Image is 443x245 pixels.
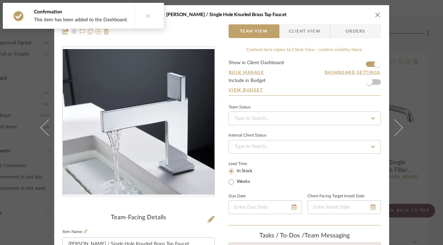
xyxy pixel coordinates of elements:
div: Team-Facing Details [62,214,215,222]
span: Client View [289,24,320,38]
input: Enter Install Date [307,200,381,214]
label: Weeks [235,179,250,185]
span: [PERSON_NAME] / Single Hole Knurled Brass Tap Faucet [166,12,287,17]
div: 0 [63,49,214,194]
span: Tasks / To-Dos / [259,233,304,239]
a: View Budget [229,87,381,93]
div: team Messaging [229,232,381,240]
label: In Stock [235,168,253,174]
div: Confirmation [34,9,128,15]
button: close [375,12,381,18]
img: 8f90315e-56af-49e6-804c-53d6c0af6d67_436x436.jpg [63,49,214,194]
label: Due Date [229,195,246,198]
div: Team Status [229,106,250,109]
mat-radio-group: Select item type [229,167,264,186]
button: Dashboard Settings [324,69,381,75]
div: Content here copies to Client View - confirm visibility there. [229,47,381,54]
button: Bulk Manage [229,69,265,75]
input: Enter Due Date [229,200,302,214]
input: Type to Search… [229,140,381,154]
label: Lead Time [229,161,264,167]
span: Team View [240,24,268,38]
label: Client-Facing Target Install Date [307,195,364,198]
label: Item Name [62,229,88,235]
div: Internal Client Status [229,134,266,137]
div: This item has been added to the Dashboard. [34,17,128,23]
span: Orders [338,24,373,38]
input: Type to Search… [229,112,381,125]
